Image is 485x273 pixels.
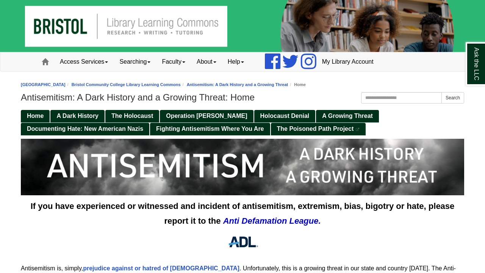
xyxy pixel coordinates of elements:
[322,113,373,119] span: A Growing Threat
[288,81,306,88] li: Home
[156,52,191,71] a: Faculty
[316,52,379,71] a: My Library Account
[223,216,287,226] i: Anti Defamation
[160,110,253,122] a: Operation [PERSON_NAME]
[56,113,99,119] span: A Dark History
[441,92,464,104] button: Search
[21,92,464,103] h1: Antisemitism: A Dark History and a Growing Threat: Home
[21,110,50,122] a: Home
[223,216,321,226] a: Anti Defamation League.
[21,123,149,135] a: Documenting Hate: New American Nazis
[289,216,321,226] strong: League.
[316,110,379,122] a: A Growing Threat
[111,113,153,119] span: The Holocaust
[222,52,250,71] a: Help
[27,126,143,132] span: Documenting Hate: New American Nazis
[83,265,239,271] a: prejudice against or hatred of [DEMOGRAPHIC_DATA]
[50,110,105,122] a: A Dark History
[254,110,316,122] a: Holocaust Denial
[31,201,455,226] span: If you have experienced or witnessed and incident of antisemitism, extremism, bias, bigotry or ha...
[105,110,159,122] a: The Holocaust
[21,82,66,87] a: [GEOGRAPHIC_DATA]
[260,113,310,119] span: Holocaust Denial
[277,126,354,132] span: The Poisoned Path Project
[355,128,360,131] i: This link opens in a new window
[114,52,156,71] a: Searching
[225,232,261,252] img: ADL
[156,126,264,132] span: Fighting Antisemitism Where You Are
[21,139,464,195] img: Antisemitism, a dark history, a growing threat
[54,52,114,71] a: Access Services
[21,109,464,135] div: Guide Pages
[271,123,366,135] a: The Poisoned Path Project
[150,123,270,135] a: Fighting Antisemitism Where You Are
[21,81,464,88] nav: breadcrumb
[27,113,44,119] span: Home
[187,82,288,87] a: Antisemitism: A Dark History and a Growing Threat
[72,82,181,87] a: Bristol Community College Library Learning Commons
[191,52,222,71] a: About
[166,113,247,119] span: Operation [PERSON_NAME]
